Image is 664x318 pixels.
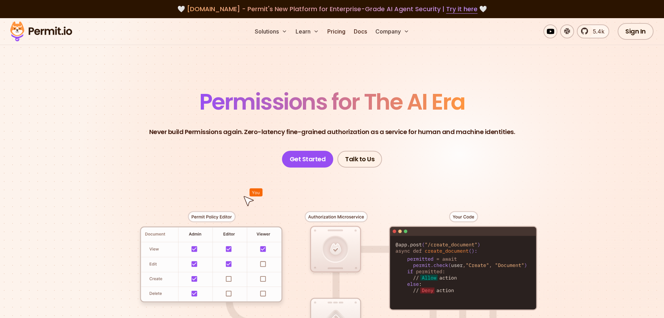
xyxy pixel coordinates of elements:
div: 🤍 🤍 [17,4,647,14]
a: Try it here [446,5,478,14]
button: Company [373,24,412,38]
span: [DOMAIN_NAME] - Permit's New Platform for Enterprise-Grade AI Agent Security | [187,5,478,13]
a: Talk to Us [337,151,382,168]
a: Sign In [618,23,654,40]
img: Permit logo [7,20,75,43]
button: Learn [293,24,322,38]
span: 5.4k [589,27,604,36]
span: Permissions for The AI Era [199,86,465,117]
a: Get Started [282,151,334,168]
button: Solutions [252,24,290,38]
a: Docs [351,24,370,38]
p: Never build Permissions again. Zero-latency fine-grained authorization as a service for human and... [149,127,515,137]
a: 5.4k [577,24,609,38]
a: Pricing [325,24,348,38]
